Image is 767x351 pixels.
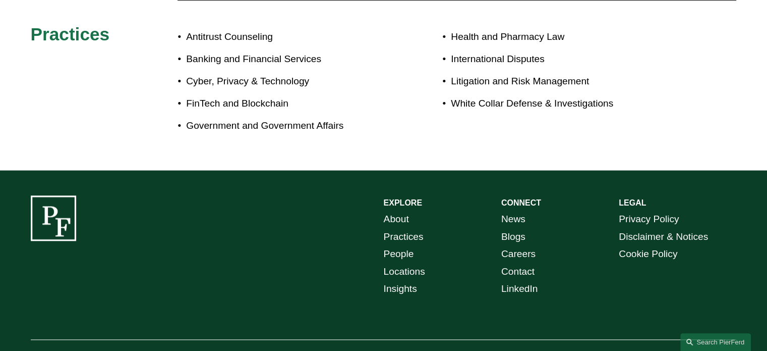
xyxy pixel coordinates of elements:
a: LinkedIn [501,280,538,298]
a: Privacy Policy [619,211,679,228]
p: White Collar Defense & Investigations [451,95,678,113]
p: Cyber, Privacy & Technology [186,73,383,90]
a: People [384,245,414,263]
strong: EXPLORE [384,198,422,207]
a: Disclaimer & Notices [619,228,708,246]
p: Litigation and Risk Management [451,73,678,90]
strong: CONNECT [501,198,541,207]
a: Search this site [680,333,751,351]
span: Practices [31,24,110,44]
a: Contact [501,263,535,281]
a: About [384,211,409,228]
a: Blogs [501,228,525,246]
a: Practices [384,228,424,246]
a: Careers [501,245,536,263]
a: News [501,211,525,228]
strong: LEGAL [619,198,646,207]
a: Cookie Policy [619,245,677,263]
a: Locations [384,263,425,281]
p: Antitrust Counseling [186,28,383,46]
p: Banking and Financial Services [186,51,383,68]
p: Government and Government Affairs [186,117,383,135]
p: Health and Pharmacy Law [451,28,678,46]
p: International Disputes [451,51,678,68]
a: Insights [384,280,417,298]
p: FinTech and Blockchain [186,95,383,113]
